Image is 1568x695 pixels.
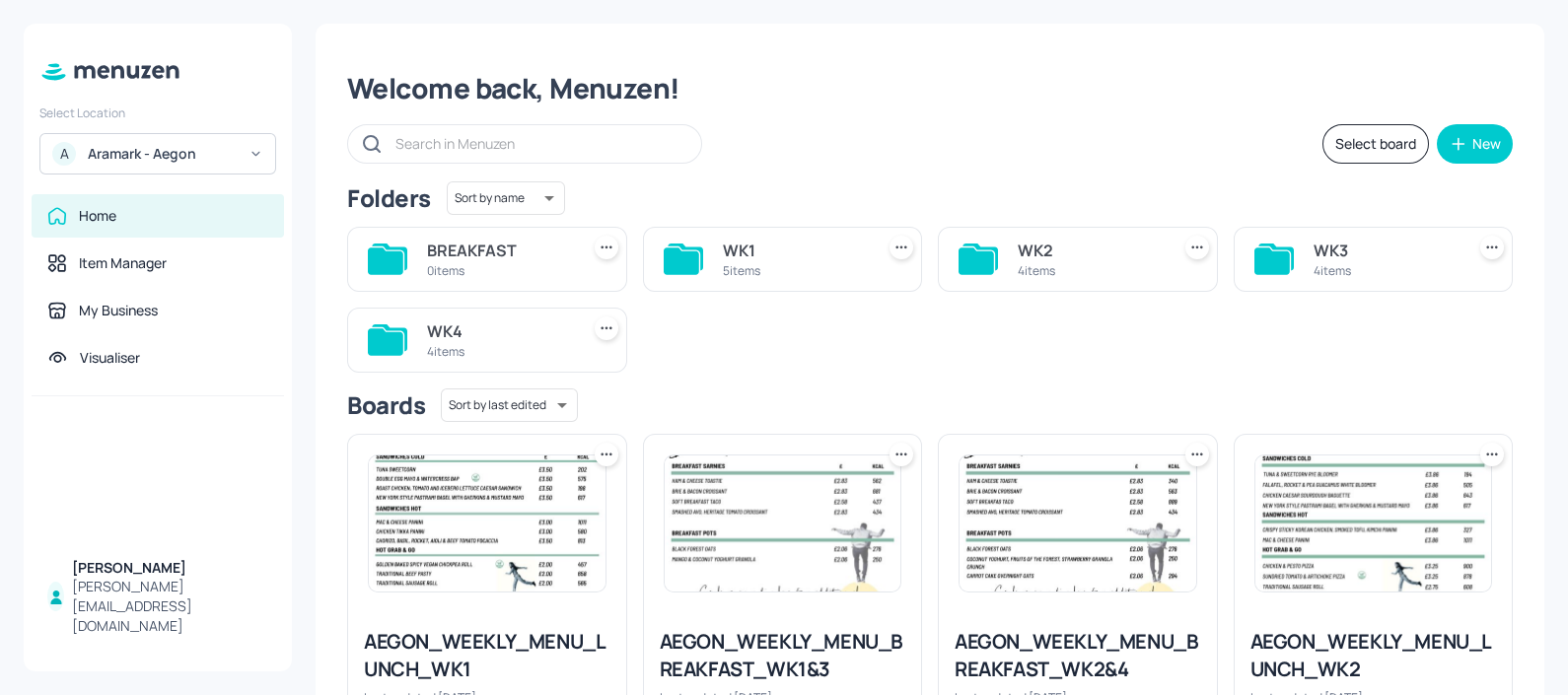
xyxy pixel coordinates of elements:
div: Sort by last edited [441,385,578,425]
button: New [1437,124,1513,164]
input: Search in Menuzen [395,129,681,158]
div: [PERSON_NAME] [72,558,268,578]
div: WK4 [427,319,571,343]
img: 2025-08-05-1754388989741gh1wm74den6.jpeg [960,455,1196,591]
div: Aramark - Aegon [88,144,237,164]
div: Folders [347,182,431,214]
div: Sort by name [447,178,565,218]
img: 2025-08-21-1755783261775inb901asmxl.jpeg [665,455,901,591]
div: 4 items [1314,262,1458,279]
div: BREAKFAST [427,239,571,262]
button: Select board [1322,124,1429,164]
div: Welcome back, Menuzen! [347,71,1513,106]
div: WK1 [723,239,867,262]
div: [PERSON_NAME][EMAIL_ADDRESS][DOMAIN_NAME] [72,577,268,636]
div: Item Manager [79,253,167,273]
div: Visualiser [80,348,140,368]
div: WK2 [1018,239,1162,262]
div: A [52,142,76,166]
div: 4 items [427,343,571,360]
div: 0 items [427,262,571,279]
div: AEGON_WEEKLY_MENU_LUNCH_WK1 [364,628,610,683]
div: Select Location [39,104,276,121]
div: 4 items [1018,262,1162,279]
div: 5 items [723,262,867,279]
img: 2025-08-05-1754384217751prai42qxyxp.jpeg [1255,455,1492,591]
div: AEGON_WEEKLY_MENU_BREAKFAST_WK2&4 [955,628,1201,683]
div: My Business [79,301,158,320]
div: WK3 [1314,239,1458,262]
div: New [1472,137,1501,151]
div: Home [79,206,116,226]
img: 2025-08-24-1756068057683yj8f2lp0tt.jpeg [369,455,606,591]
div: Boards [347,389,425,421]
div: AEGON_WEEKLY_MENU_LUNCH_WK2 [1250,628,1497,683]
div: AEGON_WEEKLY_MENU_BREAKFAST_WK1&3 [660,628,906,683]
